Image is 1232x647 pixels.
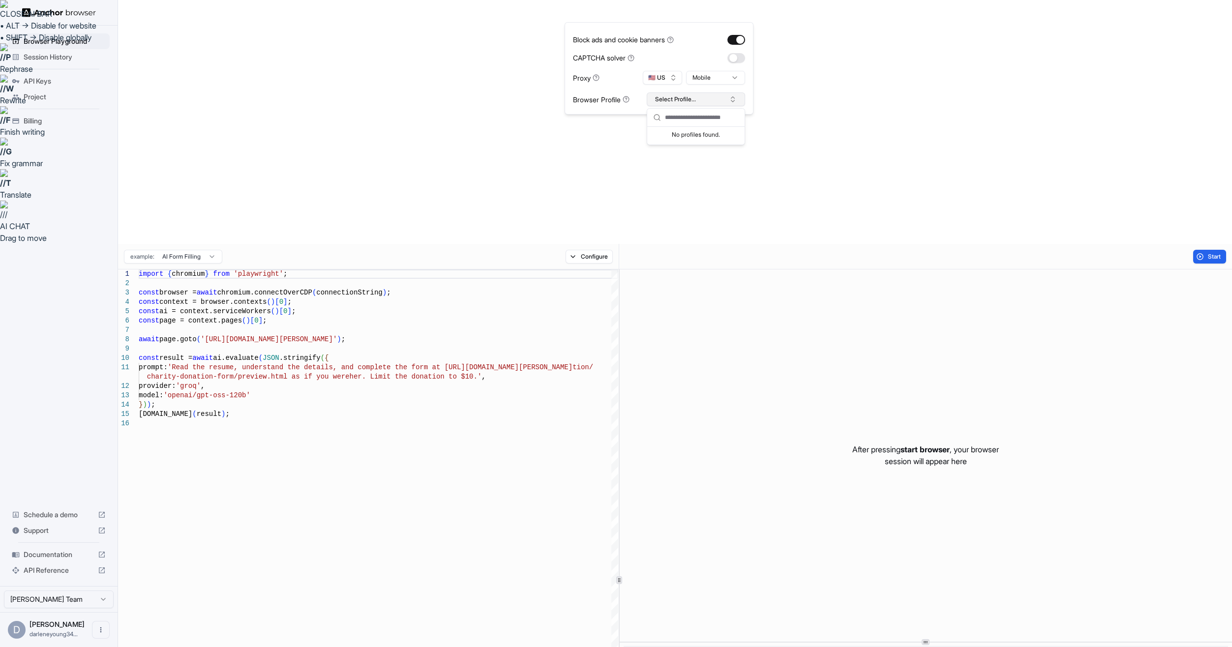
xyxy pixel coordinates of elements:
span: await [139,335,159,343]
button: Configure [566,250,613,264]
span: Start [1208,253,1222,261]
span: ) [383,289,387,296]
span: charity-donation-form/preview.html as if you were [147,373,350,381]
span: prompt: [139,363,168,371]
div: 14 [118,400,129,410]
span: result [197,410,221,418]
div: 15 [118,410,129,419]
span: const [139,354,159,362]
div: 7 [118,325,129,335]
span: from [213,270,230,278]
span: ; [283,270,287,278]
span: result = [159,354,192,362]
span: ai.evaluate [213,354,258,362]
span: ( [259,354,263,362]
span: ( [267,298,270,306]
p: After pressing , your browser session will appear here [852,443,999,467]
span: ai = context.serviceWorkers [159,307,271,315]
div: 11 [118,363,129,372]
span: { [325,354,329,362]
span: '[URL][DOMAIN_NAME][PERSON_NAME]' [201,335,337,343]
span: 0 [279,298,283,306]
span: ( [271,307,275,315]
span: Schedule a demo [24,510,94,520]
span: ; [225,410,229,418]
span: ( [197,335,201,343]
span: 'openai/gpt-oss-120b' [163,391,250,399]
span: ] [287,307,291,315]
span: chromium [172,270,205,278]
span: .stringify [279,354,321,362]
div: 12 [118,382,129,391]
span: await [192,354,213,362]
span: , [481,373,485,381]
span: ) [221,410,225,418]
span: 0 [283,307,287,315]
span: ( [192,410,196,418]
span: , [201,382,205,390]
span: const [139,289,159,296]
span: ) [271,298,275,306]
span: page = context.pages [159,317,242,324]
button: Start [1193,250,1226,264]
span: 'playwright' [234,270,283,278]
span: ( [242,317,246,324]
span: ) [147,401,151,409]
span: ; [341,335,345,343]
span: her. Limit the donation to $10.' [349,373,481,381]
span: ] [259,317,263,324]
span: const [139,298,159,306]
span: model: [139,391,163,399]
span: darleneyoung348@gmail.com [30,630,78,638]
div: 8 [118,335,129,344]
div: 2 [118,279,129,288]
span: 'groq' [176,382,201,390]
div: Support [8,523,110,538]
span: [ [250,317,254,324]
span: Darlene Young [30,620,85,628]
span: ] [283,298,287,306]
div: 10 [118,353,129,363]
span: example: [130,253,154,261]
div: 9 [118,344,129,353]
span: await [197,289,217,296]
span: [ [279,307,283,315]
span: const [139,317,159,324]
div: 3 [118,288,129,297]
span: ; [263,317,267,324]
span: } [205,270,209,278]
span: ; [287,298,291,306]
span: 'Read the resume, understand the details, and comp [168,363,374,371]
span: ; [387,289,391,296]
div: 4 [118,297,129,307]
span: import [139,270,163,278]
span: ; [151,401,155,409]
div: Documentation [8,547,110,562]
div: 1 [118,269,129,279]
span: ) [275,307,279,315]
span: ( [312,289,316,296]
span: ( [321,354,325,362]
div: Schedule a demo [8,507,110,523]
span: Support [24,526,94,535]
button: Open menu [92,621,110,639]
span: chromium.connectOverCDP [217,289,312,296]
span: const [139,307,159,315]
span: context = browser.contexts [159,298,267,306]
span: } [139,401,143,409]
span: start browser [901,444,950,454]
div: 6 [118,316,129,325]
span: Documentation [24,550,94,559]
span: tion/ [572,363,593,371]
div: D [8,621,26,639]
span: { [168,270,172,278]
span: page.goto [159,335,197,343]
span: lete the form at [URL][DOMAIN_NAME][PERSON_NAME] [374,363,572,371]
div: 16 [118,419,129,428]
span: browser = [159,289,197,296]
span: ) [143,401,147,409]
span: ) [337,335,341,343]
span: connectionString [316,289,382,296]
span: JSON [263,354,279,362]
span: [DOMAIN_NAME] [139,410,192,418]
